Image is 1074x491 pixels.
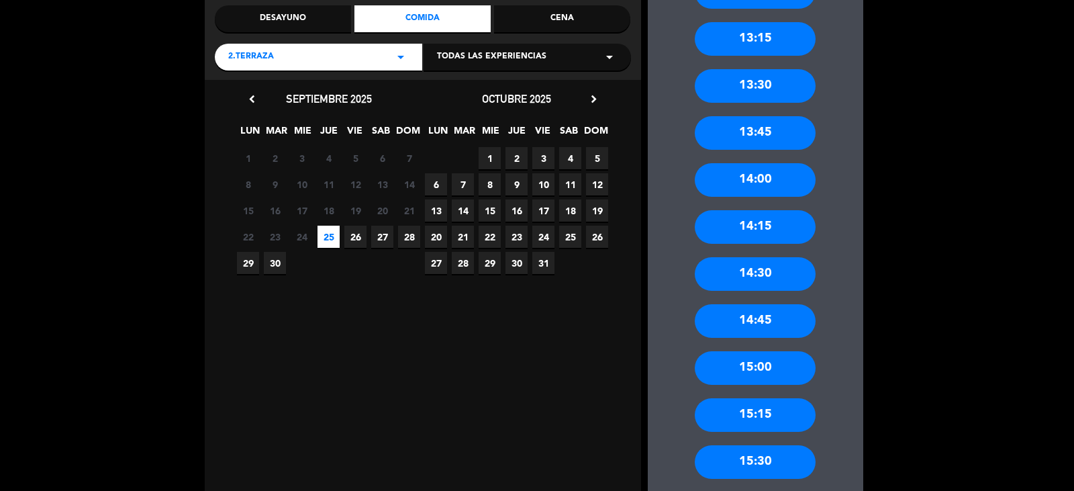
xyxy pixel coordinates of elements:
span: 28 [452,252,474,274]
span: 27 [371,226,393,248]
span: MAR [265,123,287,145]
span: 22 [479,226,501,248]
span: 7 [452,173,474,195]
div: 15:30 [695,445,816,479]
span: 8 [479,173,501,195]
span: 29 [479,252,501,274]
span: 13 [371,173,393,195]
span: 24 [291,226,313,248]
div: Cena [494,5,630,32]
div: Comida [354,5,491,32]
span: 6 [425,173,447,195]
span: 28 [398,226,420,248]
span: 24 [532,226,554,248]
span: 16 [505,199,528,222]
span: LUN [239,123,261,145]
span: JUE [318,123,340,145]
span: 11 [318,173,340,195]
span: 4 [559,147,581,169]
span: 23 [264,226,286,248]
span: 2 [505,147,528,169]
i: arrow_drop_down [601,49,618,65]
span: 21 [398,199,420,222]
span: 18 [559,199,581,222]
span: 12 [586,173,608,195]
span: 11 [559,173,581,195]
span: 9 [264,173,286,195]
span: 22 [237,226,259,248]
span: 20 [371,199,393,222]
span: Todas las experiencias [437,50,546,64]
span: 3 [532,147,554,169]
span: 30 [505,252,528,274]
span: 6 [371,147,393,169]
span: 10 [291,173,313,195]
span: 18 [318,199,340,222]
div: Desayuno [215,5,351,32]
span: 5 [586,147,608,169]
span: 19 [344,199,367,222]
span: MIE [291,123,313,145]
span: 10 [532,173,554,195]
span: LUN [427,123,449,145]
span: 26 [586,226,608,248]
span: 15 [479,199,501,222]
span: 29 [237,252,259,274]
span: JUE [505,123,528,145]
span: 31 [532,252,554,274]
span: 25 [318,226,340,248]
span: 23 [505,226,528,248]
div: 14:15 [695,210,816,244]
div: 13:45 [695,116,816,150]
span: 1 [479,147,501,169]
span: 8 [237,173,259,195]
span: DOM [396,123,418,145]
span: 5 [344,147,367,169]
span: 3 [291,147,313,169]
span: 1 [237,147,259,169]
span: 7 [398,147,420,169]
span: 4 [318,147,340,169]
div: 15:00 [695,351,816,385]
div: 14:30 [695,257,816,291]
div: 14:00 [695,163,816,197]
span: 14 [398,173,420,195]
span: 17 [291,199,313,222]
div: 14:45 [695,304,816,338]
span: 9 [505,173,528,195]
span: 26 [344,226,367,248]
span: MAR [453,123,475,145]
span: VIE [344,123,366,145]
span: 13 [425,199,447,222]
span: SAB [370,123,392,145]
span: 20 [425,226,447,248]
span: 30 [264,252,286,274]
span: 2.Terraza [228,50,274,64]
span: septiembre 2025 [286,92,372,105]
span: DOM [584,123,606,145]
i: arrow_drop_down [393,49,409,65]
span: 25 [559,226,581,248]
span: MIE [479,123,501,145]
span: 17 [532,199,554,222]
span: 14 [452,199,474,222]
i: chevron_left [245,92,259,106]
div: 15:15 [695,398,816,432]
span: 2 [264,147,286,169]
span: SAB [558,123,580,145]
div: 13:30 [695,69,816,103]
span: 19 [586,199,608,222]
div: 13:15 [695,22,816,56]
span: 15 [237,199,259,222]
span: 27 [425,252,447,274]
span: octubre 2025 [482,92,551,105]
span: VIE [532,123,554,145]
span: 16 [264,199,286,222]
span: 21 [452,226,474,248]
i: chevron_right [587,92,601,106]
span: 12 [344,173,367,195]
